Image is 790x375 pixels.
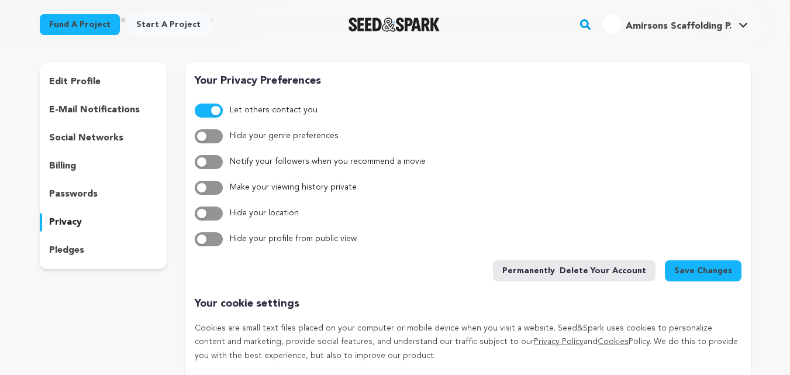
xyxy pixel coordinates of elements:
p: e-mail notifications [49,103,140,117]
button: edit profile [40,73,167,91]
img: Seed&Spark Logo Dark Mode [349,18,440,32]
button: passwords [40,185,167,204]
span: Amirsons Scaffolding P.'s Profile [600,12,750,37]
p: privacy [49,215,82,229]
span: Permanently [502,265,555,277]
span: Save Changes [674,265,732,277]
label: Hide your location [230,207,299,221]
label: Notify your followers when you recommend a movie [230,155,426,169]
button: privacy [40,213,167,232]
p: billing [49,159,76,173]
p: pledges [49,243,84,257]
p: Your cookie settings [195,295,741,312]
a: Cookies [598,338,629,346]
p: passwords [49,187,98,201]
span: Amirsons Scaffolding P. [626,22,732,31]
button: social networks [40,129,167,147]
button: Save Changes [665,260,741,281]
label: Hide your genre preferences [230,129,339,143]
p: Your Privacy Preferences [195,73,741,90]
button: Permanentlydelete your account [493,260,656,281]
button: billing [40,157,167,176]
a: Start a project [127,14,210,35]
p: edit profile [49,75,101,89]
a: Amirsons Scaffolding P.'s Profile [600,12,750,33]
p: social networks [49,131,123,145]
label: Hide your profile from public view [230,232,357,246]
label: Let others contact you [230,104,318,118]
a: Privacy Policy [534,338,584,346]
a: Fund a project [40,14,120,35]
img: cdc7bca464eaad30.jpg [602,15,621,33]
p: Cookies are small text files placed on your computer or mobile device when you visit a website. S... [195,322,741,363]
button: pledges [40,241,167,260]
button: e-mail notifications [40,101,167,119]
label: Make your viewing history private [230,181,357,195]
a: Seed&Spark Homepage [349,18,440,32]
div: Amirsons Scaffolding P.'s Profile [602,15,732,33]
